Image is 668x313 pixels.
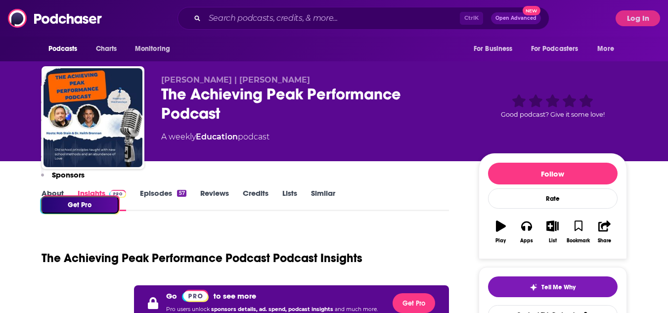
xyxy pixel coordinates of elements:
[488,214,514,250] button: Play
[566,214,591,250] button: Bookmark
[495,16,536,21] span: Open Advanced
[135,42,170,56] span: Monitoring
[96,42,117,56] span: Charts
[501,111,605,118] span: Good podcast? Give it some love!
[597,42,614,56] span: More
[282,188,297,211] a: Lists
[567,238,590,244] div: Bookmark
[161,131,269,143] div: A weekly podcast
[495,238,506,244] div: Play
[182,290,209,302] img: Podchaser Pro
[42,251,362,266] h1: The Achieving Peak Performance Podcast Podcast Insights
[598,238,611,244] div: Share
[488,163,618,184] button: Follow
[182,289,209,302] a: Pro website
[41,196,119,214] button: Get Pro
[393,293,435,313] button: Get Pro
[161,75,310,85] span: [PERSON_NAME] | [PERSON_NAME]
[178,7,549,30] div: Search podcasts, credits, & more...
[616,10,660,26] button: Log In
[200,188,229,211] a: Reviews
[541,283,576,291] span: Tell Me Why
[531,42,579,56] span: For Podcasters
[48,42,78,56] span: Podcasts
[530,283,537,291] img: tell me why sparkle
[214,291,256,301] p: to see more
[488,276,618,297] button: tell me why sparkleTell Me Why
[89,40,123,58] a: Charts
[474,42,513,56] span: For Business
[479,75,627,136] div: Good podcast? Give it some love!
[128,40,183,58] button: open menu
[549,238,557,244] div: List
[205,10,460,26] input: Search podcasts, credits, & more...
[520,238,533,244] div: Apps
[467,40,525,58] button: open menu
[311,188,335,211] a: Similar
[514,214,539,250] button: Apps
[8,9,103,28] img: Podchaser - Follow, Share and Rate Podcasts
[523,6,540,15] span: New
[177,190,186,197] div: 57
[44,68,142,167] img: The Achieving Peak Performance Podcast
[211,306,335,313] span: sponsors details, ad. spend, podcast insights
[243,188,268,211] a: Credits
[539,214,565,250] button: List
[491,12,541,24] button: Open AdvancedNew
[460,12,483,25] span: Ctrl K
[140,188,186,211] a: Episodes57
[525,40,593,58] button: open menu
[590,40,626,58] button: open menu
[488,188,618,209] div: Rate
[166,291,177,301] p: Go
[196,132,238,141] a: Education
[42,40,90,58] button: open menu
[591,214,617,250] button: Share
